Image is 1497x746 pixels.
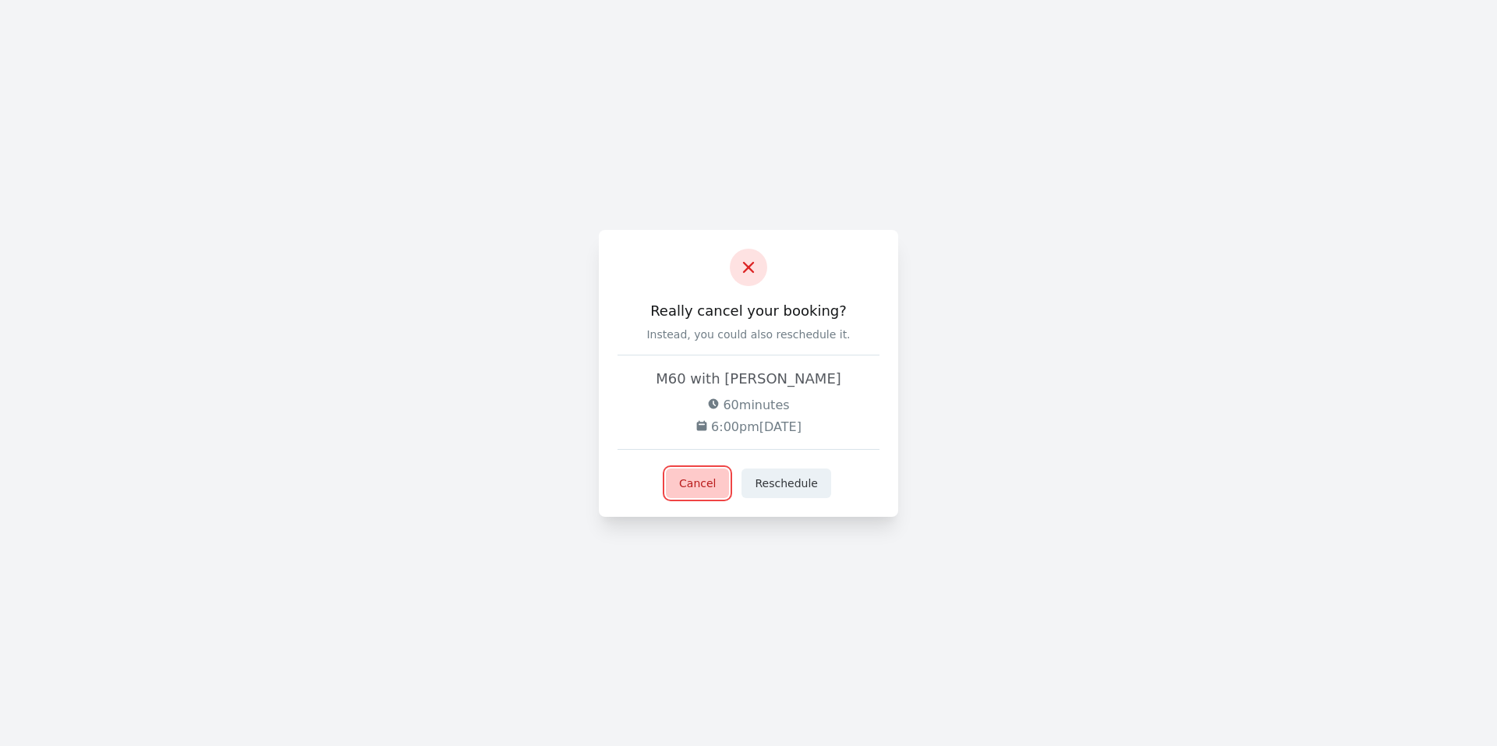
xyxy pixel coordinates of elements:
p: 60 minutes [618,396,879,415]
h3: Really cancel your booking? [618,302,879,320]
p: 6:00pm[DATE] [618,418,879,437]
p: Instead, you could also reschedule it. [618,327,879,342]
h2: M60 with [PERSON_NAME] [618,368,879,390]
button: Cancel [666,468,729,498]
button: Reschedule [741,468,830,498]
